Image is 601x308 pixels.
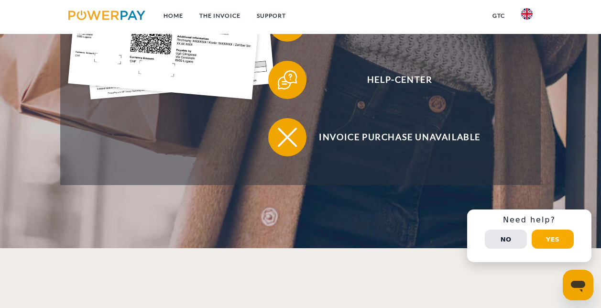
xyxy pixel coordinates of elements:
img: logo-powerpay.svg [68,11,145,20]
button: No [485,230,527,249]
button: Query Invoice [268,3,517,42]
a: Home [155,7,191,24]
button: Help-Center [268,61,517,99]
span: Invoice purchase unavailable [283,118,517,156]
iframe: Button to launch messaging window [563,270,593,300]
a: Support [249,7,294,24]
a: THE INVOICE [191,7,249,24]
button: Invoice purchase unavailable [268,118,517,156]
button: Yes [532,230,574,249]
a: GTC [484,7,513,24]
span: Help-Center [283,61,517,99]
img: qb_close.svg [275,125,299,149]
img: qb_help.svg [275,68,299,92]
h3: Need help? [473,215,586,225]
div: Schnellhilfe [467,209,591,262]
img: en [521,8,533,20]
